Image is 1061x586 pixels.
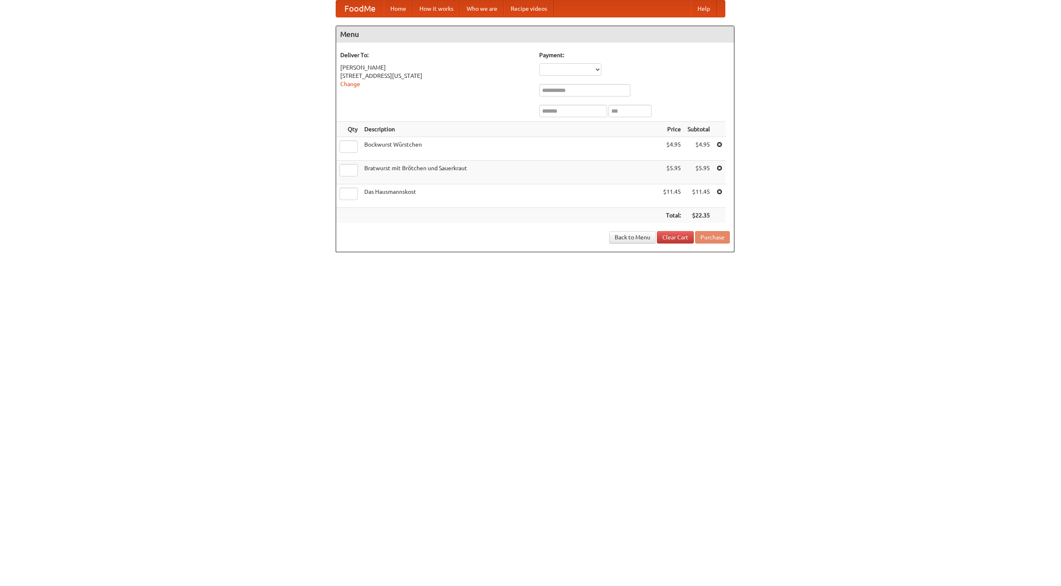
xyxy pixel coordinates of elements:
[684,122,713,137] th: Subtotal
[684,208,713,223] th: $22.35
[361,161,660,184] td: Bratwurst mit Brötchen und Sauerkraut
[361,122,660,137] th: Description
[539,51,730,59] h5: Payment:
[361,137,660,161] td: Bockwurst Würstchen
[340,51,531,59] h5: Deliver To:
[504,0,554,17] a: Recipe videos
[336,122,361,137] th: Qty
[684,184,713,208] td: $11.45
[340,63,531,72] div: [PERSON_NAME]
[660,161,684,184] td: $5.95
[609,231,656,244] a: Back to Menu
[361,184,660,208] td: Das Hausmannskost
[384,0,413,17] a: Home
[340,81,360,87] a: Change
[336,26,734,43] h4: Menu
[657,231,694,244] a: Clear Cart
[340,72,531,80] div: [STREET_ADDRESS][US_STATE]
[660,184,684,208] td: $11.45
[660,137,684,161] td: $4.95
[695,231,730,244] button: Purchase
[684,161,713,184] td: $5.95
[413,0,460,17] a: How it works
[460,0,504,17] a: Who we are
[660,122,684,137] th: Price
[336,0,384,17] a: FoodMe
[691,0,717,17] a: Help
[660,208,684,223] th: Total:
[684,137,713,161] td: $4.95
